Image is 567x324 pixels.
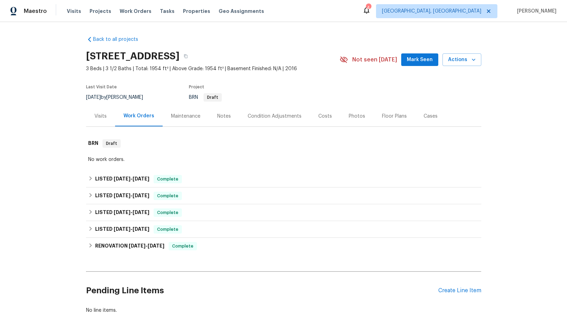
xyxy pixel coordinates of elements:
div: by [PERSON_NAME] [86,93,151,102]
span: Projects [90,8,111,15]
span: [DATE] [133,193,149,198]
div: LISTED [DATE]-[DATE]Complete [86,221,481,238]
h6: LISTED [95,225,149,234]
span: [DATE] [114,210,130,215]
span: Complete [169,243,196,250]
button: Mark Seen [401,53,438,66]
span: - [114,193,149,198]
span: Last Visit Date [86,85,117,89]
span: [DATE] [114,193,130,198]
span: BRN [189,95,222,100]
span: [DATE] [86,95,101,100]
span: Geo Assignments [219,8,264,15]
h2: [STREET_ADDRESS] [86,53,179,60]
span: [DATE] [114,176,130,181]
span: - [114,176,149,181]
span: Work Orders [120,8,151,15]
div: Floor Plans [382,113,407,120]
span: - [114,210,149,215]
button: Copy Address [179,50,192,62]
div: RENOVATION [DATE]-[DATE]Complete [86,238,481,255]
h6: LISTED [95,192,149,200]
span: [DATE] [133,227,149,231]
div: Costs [318,113,332,120]
div: Photos [349,113,365,120]
h6: LISTED [95,208,149,217]
span: [DATE] [148,243,164,248]
span: [PERSON_NAME] [514,8,557,15]
div: LISTED [DATE]-[DATE]Complete [86,171,481,187]
div: Create Line Item [438,287,481,294]
span: Maestro [24,8,47,15]
div: Visits [94,113,107,120]
button: Actions [442,53,481,66]
span: [DATE] [133,176,149,181]
span: Not seen [DATE] [352,56,397,63]
div: Maintenance [171,113,200,120]
h6: LISTED [95,175,149,183]
div: LISTED [DATE]-[DATE]Complete [86,204,481,221]
div: Condition Adjustments [248,113,302,120]
span: Tasks [160,9,175,14]
div: BRN Draft [86,132,481,155]
span: Complete [154,176,181,183]
span: [DATE] [114,227,130,231]
span: Properties [183,8,210,15]
span: [DATE] [129,243,146,248]
div: Cases [424,113,438,120]
div: 4 [366,4,371,11]
h2: Pending Line Items [86,274,438,307]
span: Project [189,85,204,89]
span: [DATE] [133,210,149,215]
div: LISTED [DATE]-[DATE]Complete [86,187,481,204]
span: Draft [204,95,221,100]
a: Back to all projects [86,36,153,43]
h6: BRN [88,139,98,148]
span: - [129,243,164,248]
div: Notes [217,113,231,120]
span: - [114,227,149,231]
span: Complete [154,226,181,233]
span: Complete [154,209,181,216]
h6: RENOVATION [95,242,164,250]
span: Complete [154,192,181,199]
div: No line items. [86,307,481,314]
div: Work Orders [123,112,154,119]
span: [GEOGRAPHIC_DATA], [GEOGRAPHIC_DATA] [382,8,481,15]
span: Visits [67,8,81,15]
span: Draft [103,140,120,147]
span: Mark Seen [407,56,433,64]
span: Actions [448,56,476,64]
div: No work orders. [88,156,479,163]
span: 3 Beds | 3 1/2 Baths | Total: 1954 ft² | Above Grade: 1954 ft² | Basement Finished: N/A | 2016 [86,65,340,72]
